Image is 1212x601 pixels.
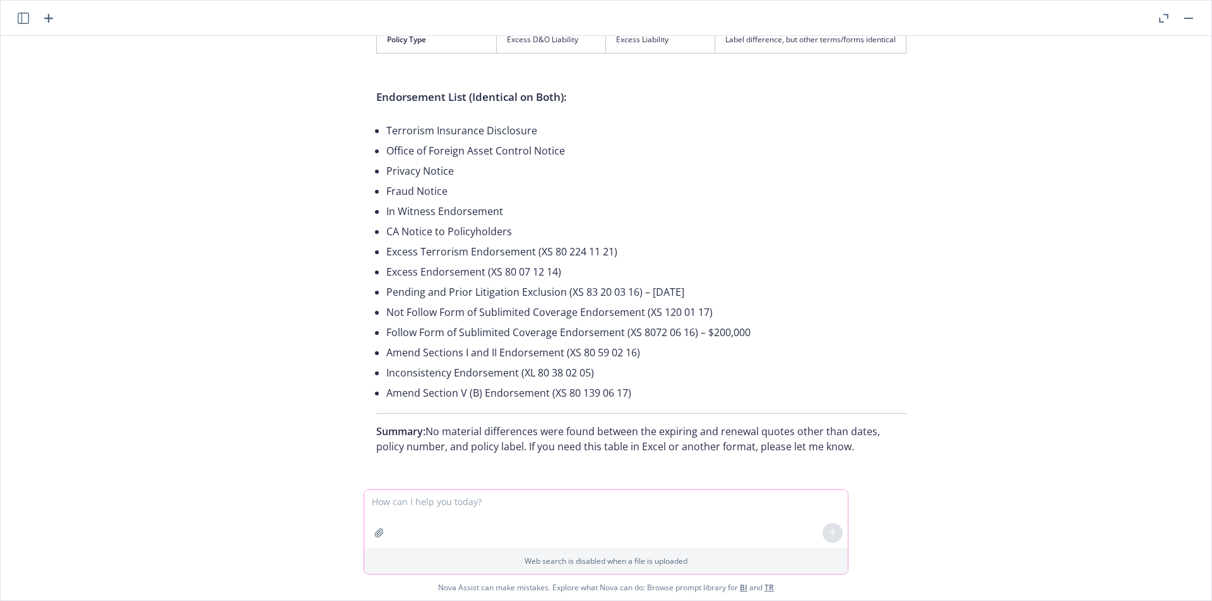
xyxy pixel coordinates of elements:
[386,363,906,383] li: Inconsistency Endorsement (XL 80 38 02 05)
[386,161,906,181] li: Privacy Notice
[386,120,906,141] li: Terrorism Insurance Disclosure
[376,424,906,454] p: No material differences were found between the expiring and renewal quotes other than dates, poli...
[386,322,906,342] li: Follow Form of Sublimited Coverage Endorsement (XS 8072 06 16) – $200,000
[386,282,906,302] li: Pending and Prior Litigation Exclusion (XS 83 20 03 16) – [DATE]
[376,89,906,105] h4: Endorsement List (Identical on Both):
[372,556,840,566] p: Web search is disabled when a file is uploaded
[606,26,715,53] td: Excess Liability
[386,342,906,363] li: Amend Sections I and II Endorsement (XS 80 59 02 16)
[376,424,425,438] span: Summary:
[715,26,906,53] td: Label difference, but other terms/forms identical
[386,302,906,322] li: Not Follow Form of Sublimited Coverage Endorsement (XS 120 01 17)
[497,26,606,53] td: Excess D&O Liability
[386,181,906,201] li: Fraud Notice
[386,383,906,403] li: Amend Section V (B) Endorsement (XS 80 139 06 17)
[764,582,774,593] a: TR
[386,221,906,242] li: CA Notice to Policyholders
[740,582,747,593] a: BI
[386,141,906,161] li: Office of Foreign Asset Control Notice
[6,575,1206,600] span: Nova Assist can make mistakes. Explore what Nova can do: Browse prompt library for and
[386,201,906,221] li: In Witness Endorsement
[387,34,426,45] span: Policy Type
[386,262,906,282] li: Excess Endorsement (XS 80 07 12 14)
[386,242,906,262] li: Excess Terrorism Endorsement (XS 80 224 11 21)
